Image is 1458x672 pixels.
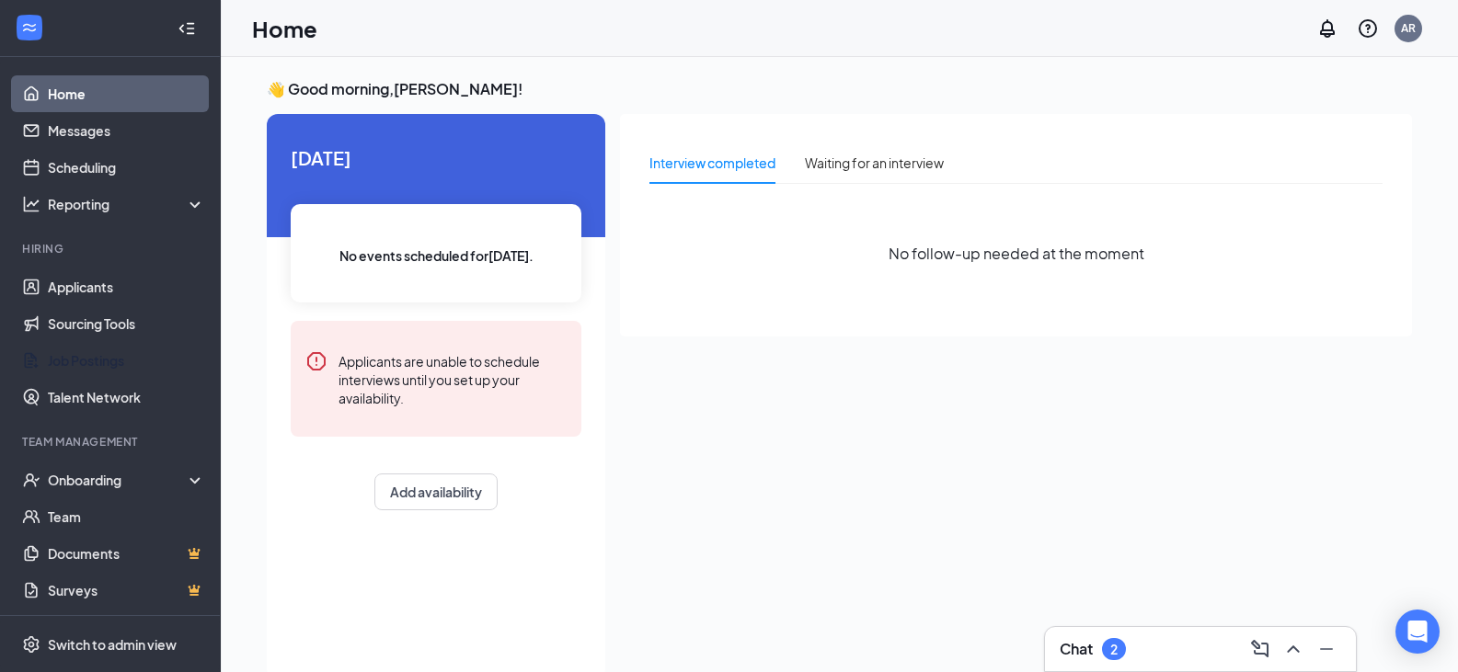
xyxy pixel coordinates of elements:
[291,143,581,172] span: [DATE]
[649,153,775,173] div: Interview completed
[374,473,498,510] button: Add availability
[339,350,567,407] div: Applicants are unable to schedule interviews until you set up your availability.
[48,112,205,149] a: Messages
[1401,20,1416,36] div: AR
[48,75,205,112] a: Home
[48,498,205,535] a: Team
[305,350,327,372] svg: Error
[48,535,205,572] a: DocumentsCrown
[22,471,40,489] svg: UserCheck
[1315,638,1337,660] svg: Minimize
[252,13,317,44] h1: Home
[1246,634,1275,664] button: ComposeMessage
[48,379,205,416] a: Talent Network
[1249,638,1271,660] svg: ComposeMessage
[48,305,205,342] a: Sourcing Tools
[889,242,1144,265] span: No follow-up needed at the moment
[805,153,944,173] div: Waiting for an interview
[1312,634,1341,664] button: Minimize
[1282,638,1304,660] svg: ChevronUp
[48,572,205,609] a: SurveysCrown
[48,342,205,379] a: Job Postings
[48,195,206,213] div: Reporting
[1110,642,1118,657] div: 2
[1060,639,1093,659] h3: Chat
[48,471,189,489] div: Onboarding
[48,268,205,305] a: Applicants
[22,195,40,213] svg: Analysis
[48,149,205,186] a: Scheduling
[22,434,201,450] div: Team Management
[1395,609,1440,654] div: Open Intercom Messenger
[1316,17,1338,40] svg: Notifications
[267,79,1412,99] h3: 👋 Good morning, [PERSON_NAME] !
[178,19,196,38] svg: Collapse
[22,241,201,256] div: Hiring
[22,635,40,654] svg: Settings
[339,245,534,266] span: No events scheduled for [DATE] .
[20,18,39,37] svg: WorkstreamLogo
[1279,634,1308,664] button: ChevronUp
[1357,17,1379,40] svg: QuestionInfo
[48,635,177,654] div: Switch to admin view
